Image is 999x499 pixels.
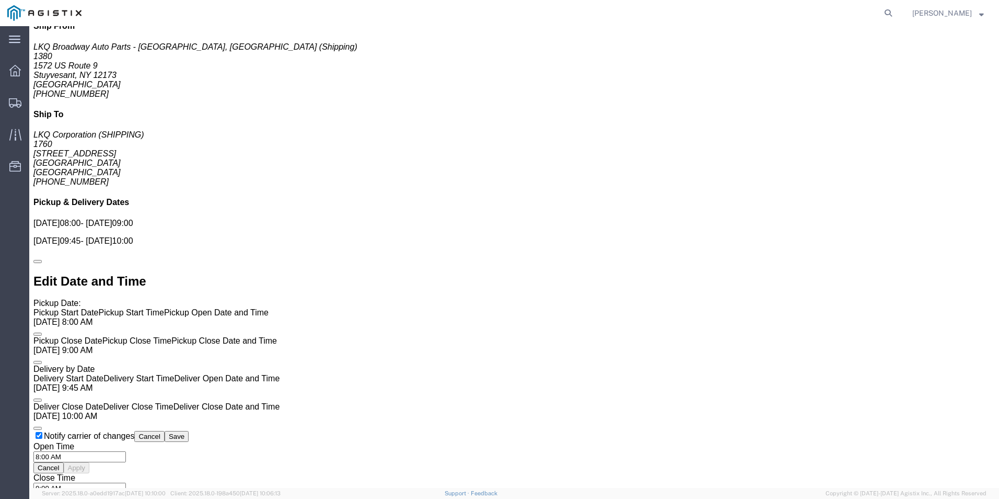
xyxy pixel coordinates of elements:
img: logo [7,5,82,21]
a: Support [445,490,471,496]
span: Client: 2025.18.0-198a450 [170,490,281,496]
span: Corey Keys [912,7,972,19]
span: Server: 2025.18.0-a0edd1917ac [42,490,166,496]
iframe: FS Legacy Container [29,26,999,488]
span: [DATE] 10:06:13 [240,490,281,496]
a: Feedback [471,490,497,496]
button: [PERSON_NAME] [912,7,984,19]
span: [DATE] 10:10:00 [125,490,166,496]
span: Copyright © [DATE]-[DATE] Agistix Inc., All Rights Reserved [826,489,986,498]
